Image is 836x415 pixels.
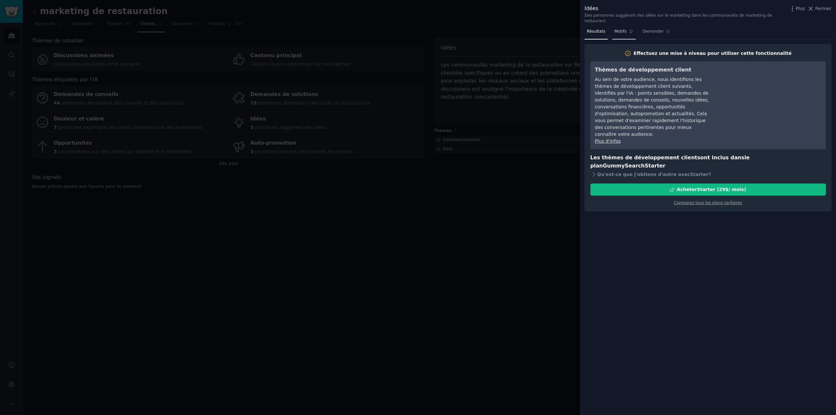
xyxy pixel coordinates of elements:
a: Demander [640,26,673,40]
font: Au sein de votre audience, nous identifions les thèmes de développement client suivants, identifi... [595,77,709,137]
a: Plus d'infos [595,138,621,144]
font: Motifs [615,29,627,34]
button: AcheterStarter (29$/ mois) [590,184,826,196]
iframe: Lecteur vidéo YouTube [723,66,821,115]
button: Plus [789,5,805,12]
font: Acheter [677,187,697,192]
button: Fermer [807,5,831,12]
font: Des personnes suggérant des idées sur le marketing dans les communautés de marketing de restaurant [585,13,772,24]
font: Fermer [815,6,831,11]
font: Les thèmes de développement client [590,154,698,161]
font: $ [725,187,729,192]
font: Idées [585,5,598,11]
font: Plus [796,6,805,11]
font: Starter ( [697,187,719,192]
font: Effectuez une mise à niveau pour utiliser cette fonctionnalité [634,51,792,56]
font: le plan [590,154,750,169]
a: Motifs [612,26,636,40]
font: Demander [643,29,664,34]
font: ? [708,172,711,177]
a: Comparez tous les plans tarifaires [674,200,742,205]
font: Starter [645,163,665,169]
font: Thèmes de développement client [595,67,691,73]
font: Résultats [587,29,605,34]
font: sont inclus dans [697,154,744,161]
font: GummySearch [603,163,645,169]
font: ) [744,187,746,192]
font: 29 [719,187,725,192]
font: / mois [729,187,744,192]
a: Résultats [585,26,608,40]
font: Qu'est-ce que j'obtiens d'autre avec [597,172,690,177]
font: Starter [690,172,708,177]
